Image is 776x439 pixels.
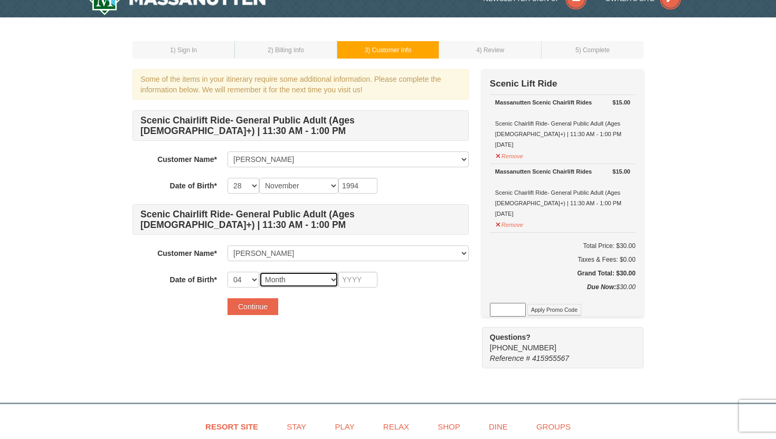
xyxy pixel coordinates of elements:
div: $30.00 [490,282,636,303]
div: Scenic Chairlift Ride- General Public Adult (Ages [DEMOGRAPHIC_DATA]+) | 11:30 AM - 1:00 PM [DATE] [495,166,630,219]
h4: Scenic Chairlift Ride- General Public Adult (Ages [DEMOGRAPHIC_DATA]+) | 11:30 AM - 1:00 PM [133,110,469,141]
div: Massanutten Scenic Chairlift Rides [495,166,630,177]
strong: Customer Name* [157,155,217,164]
span: Reference # [490,354,530,362]
small: 5 [575,46,610,54]
span: ) Billing Info [271,46,304,54]
div: Taxes & Fees: $0.00 [490,254,636,265]
a: Relax [370,415,422,438]
h5: Grand Total: $30.00 [490,268,636,279]
strong: Due Now: [587,283,616,291]
a: Shop [424,415,474,438]
button: Continue [228,298,278,315]
strong: Date of Birth* [170,275,217,284]
strong: Customer Name* [157,249,217,257]
strong: Questions? [490,333,531,341]
strong: Scenic Lift Ride [490,79,557,89]
div: Some of the items in your itinerary require some additional information. Please complete the info... [133,69,469,100]
h4: Scenic Chairlift Ride- General Public Adult (Ages [DEMOGRAPHIC_DATA]+) | 11:30 AM - 1:00 PM [133,204,469,235]
input: YYYY [338,178,377,194]
small: 3 [365,46,412,54]
button: Apply Promo Code [527,304,581,316]
a: Groups [523,415,584,438]
a: Resort Site [192,415,271,438]
strong: $15.00 [612,166,630,177]
h6: Total Price: $30.00 [490,241,636,251]
div: Scenic Chairlift Ride- General Public Adult (Ages [DEMOGRAPHIC_DATA]+) | 11:30 AM - 1:00 PM [DATE] [495,97,630,150]
span: ) Customer Info [368,46,411,54]
input: YYYY [338,272,377,288]
small: 4 [476,46,504,54]
div: Massanutten Scenic Chairlift Rides [495,97,630,108]
button: Remove [495,148,524,161]
span: 415955567 [532,354,569,362]
small: 2 [268,46,304,54]
span: ) Complete [579,46,610,54]
strong: Date of Birth* [170,182,217,190]
span: ) Sign In [174,46,197,54]
strong: $15.00 [612,97,630,108]
a: Dine [476,415,521,438]
small: 1 [170,46,197,54]
a: Play [321,415,367,438]
span: ) Review [480,46,504,54]
span: [PHONE_NUMBER] [490,332,624,352]
a: Stay [273,415,319,438]
button: Remove [495,217,524,230]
